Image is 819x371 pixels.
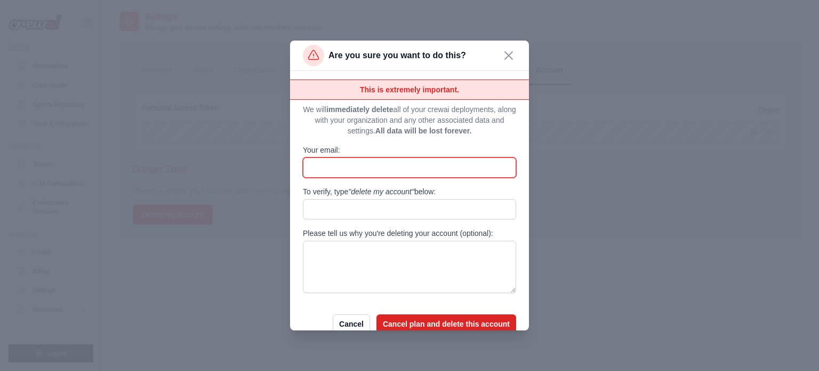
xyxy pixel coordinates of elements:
[303,228,516,239] label: Please tell us why you're deleting your account (optional):
[326,105,393,114] span: immediately delete
[328,49,466,62] p: Are you sure you want to do this?
[375,127,472,135] span: All data will be lost forever.
[303,80,516,99] p: This is extremely important.
[303,186,516,197] label: To verify, type below:
[348,187,414,196] span: "delete my account"
[303,145,516,155] label: Your email:
[303,104,516,136] p: We will all of your crewai deployments, along with your organization and any other associated dat...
